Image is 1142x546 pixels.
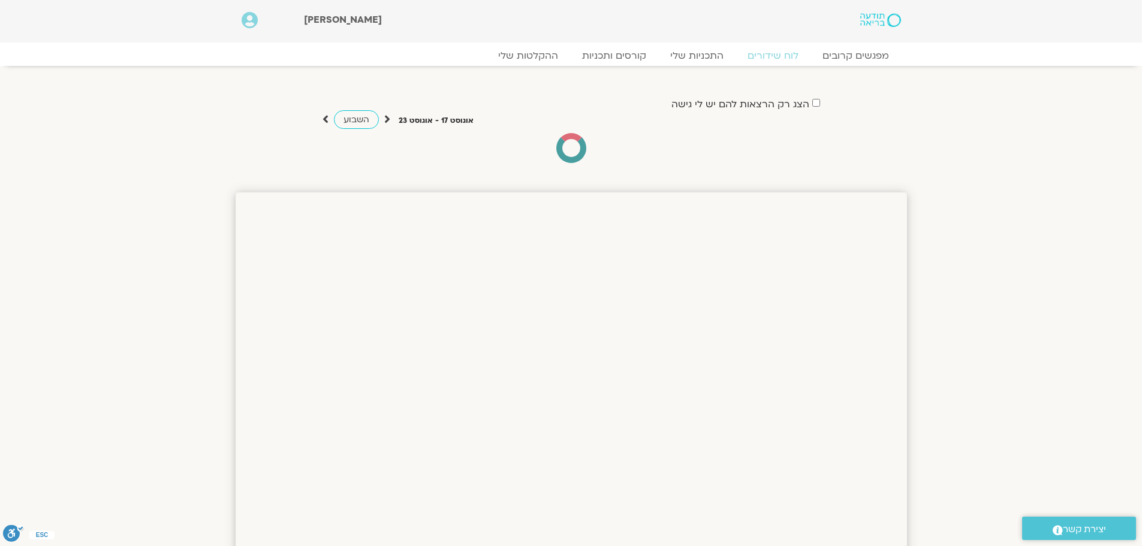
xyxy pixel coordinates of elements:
p: אוגוסט 17 - אוגוסט 23 [399,114,474,127]
span: [PERSON_NAME] [304,13,382,26]
label: הצג רק הרצאות להם יש לי גישה [671,99,809,110]
span: יצירת קשר [1063,521,1106,538]
a: השבוע [334,110,379,129]
a: לוח שידורים [736,50,810,62]
span: השבוע [343,114,369,125]
nav: Menu [242,50,901,62]
a: ההקלטות שלי [486,50,570,62]
a: יצירת קשר [1022,517,1136,540]
a: התכניות שלי [658,50,736,62]
a: קורסים ותכניות [570,50,658,62]
a: מפגשים קרובים [810,50,901,62]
